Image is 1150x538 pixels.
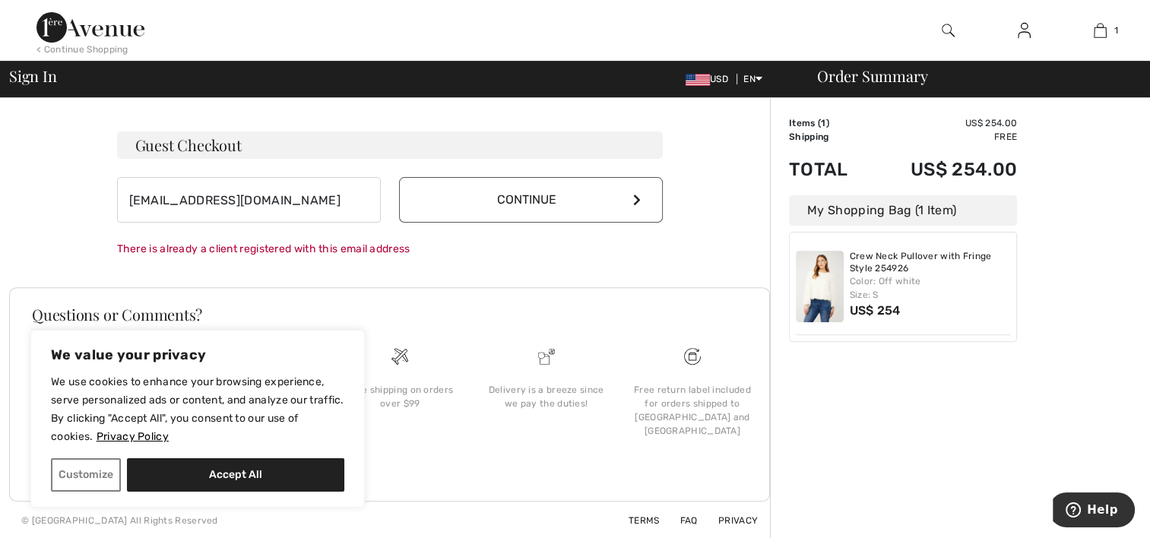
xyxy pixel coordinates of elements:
[684,348,701,365] img: Free shipping on orders over $99
[632,383,753,438] div: Free return label included for orders shipped to [GEOGRAPHIC_DATA] and [GEOGRAPHIC_DATA]
[117,131,663,159] h3: Guest Checkout
[789,195,1017,226] div: My Shopping Bag (1 Item)
[36,43,128,56] div: < Continue Shopping
[485,383,607,410] div: Delivery is a breeze since we pay the duties!
[117,177,381,223] input: E-mail
[51,373,344,446] p: We use cookies to enhance your browsing experience, serve personalized ads or content, and analyz...
[821,118,825,128] span: 1
[339,383,461,410] div: Free shipping on orders over $99
[127,458,344,492] button: Accept All
[96,429,169,444] a: Privacy Policy
[789,116,870,130] td: Items ( )
[538,348,555,365] img: Delivery is a breeze since we pay the duties!
[9,68,56,84] span: Sign In
[850,274,1011,302] div: Color: Off white Size: S
[870,116,1017,130] td: US$ 254.00
[789,144,870,195] td: Total
[1006,21,1043,40] a: Sign In
[30,330,365,508] div: We value your privacy
[789,130,870,144] td: Shipping
[662,515,698,526] a: FAQ
[36,12,144,43] img: 1ère Avenue
[610,515,660,526] a: Terms
[700,515,758,526] a: Privacy
[21,514,218,527] div: © [GEOGRAPHIC_DATA] All Rights Reserved
[942,21,955,40] img: search the website
[686,74,710,86] img: US Dollar
[1094,21,1107,40] img: My Bag
[117,241,663,257] div: There is already a client registered with this email address
[686,74,734,84] span: USD
[32,307,747,322] h3: Questions or Comments?
[743,74,762,84] span: EN
[870,144,1017,195] td: US$ 254.00
[399,177,663,223] button: Continue
[796,251,844,322] img: Crew Neck Pullover with Fringe Style 254926
[51,346,344,364] p: We value your privacy
[1114,24,1118,37] span: 1
[391,348,408,365] img: Free shipping on orders over $99
[850,251,1011,274] a: Crew Neck Pullover with Fringe Style 254926
[1053,492,1135,530] iframe: Opens a widget where you can find more information
[51,458,121,492] button: Customize
[799,68,1141,84] div: Order Summary
[1063,21,1137,40] a: 1
[1018,21,1031,40] img: My Info
[870,130,1017,144] td: Free
[850,303,901,318] span: US$ 254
